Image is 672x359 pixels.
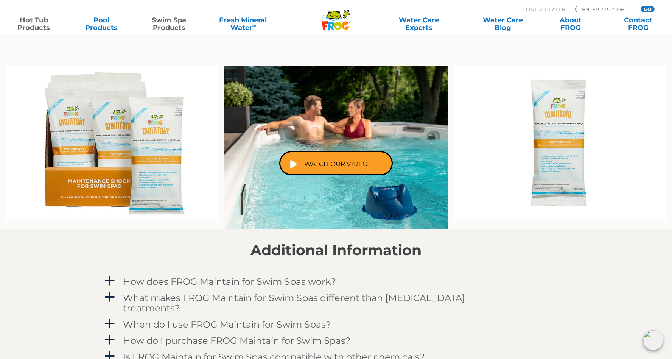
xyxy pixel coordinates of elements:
[103,291,569,315] a: a What makes FROG Maintain for Swim Spas different than [MEDICAL_DATA] treatments?
[526,6,565,12] p: Find A Dealer
[75,16,128,31] a: PoolProducts
[279,151,393,175] a: Watch Our Video
[224,66,448,229] img: ss-maintain-center-image
[643,330,663,350] img: openIcon
[104,275,115,287] span: a
[477,16,529,31] a: Water CareBlog
[123,276,336,287] h4: How does FROG Maintain for Swim Spas work?
[544,16,597,31] a: AboutFROG
[143,16,195,31] a: Swim SpaProducts
[454,66,666,221] img: ss-maintain-right-image
[123,336,351,346] h4: How do I purchase FROG Maintain for Swim Spas?
[612,16,664,31] a: ContactFROG
[104,292,115,303] span: a
[103,275,569,289] a: a How does FROG Maintain for Swim Spas work?
[103,242,569,259] h2: Additional Information
[210,16,276,31] a: Fresh MineralWater∞
[103,317,569,331] a: a When do I use FROG Maintain for Swim Spas?
[376,16,462,31] a: Water CareExperts
[641,6,654,12] input: GO
[123,293,515,313] h4: What makes FROG Maintain for Swim Spas different than [MEDICAL_DATA] treatments?
[104,318,115,329] span: a
[123,319,331,329] h4: When do I use FROG Maintain for Swim Spas?
[6,66,218,221] img: FROG Maintain Swim Spa Shock
[8,16,60,31] a: Hot TubProducts
[252,22,256,28] sup: ∞
[104,334,115,346] span: a
[581,6,632,12] input: Zip Code Form
[103,334,569,348] a: a How do I purchase FROG Maintain for Swim Spas?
